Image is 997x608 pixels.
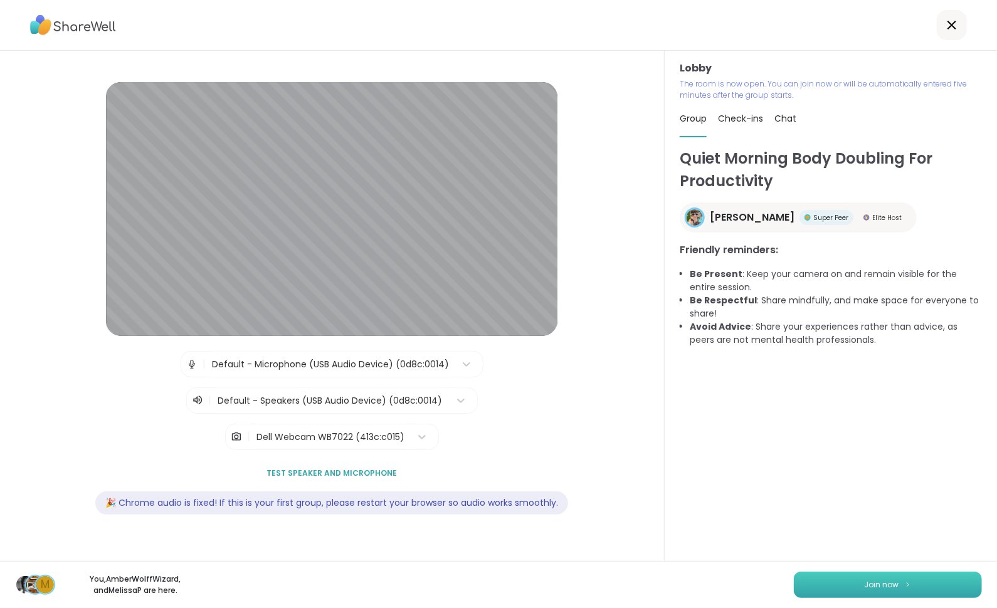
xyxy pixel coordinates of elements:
li: : Share mindfully, and make space for everyone to share! [690,294,982,320]
span: | [203,352,206,377]
span: Test speaker and microphone [266,468,397,479]
b: Be Respectful [690,294,757,307]
span: | [209,393,212,408]
h1: Quiet Morning Body Doubling For Productivity [680,147,982,192]
button: Join now [794,572,982,598]
h3: Lobby [680,61,982,76]
h3: Friendly reminders: [680,243,982,258]
img: Tasha_Chi [16,576,34,594]
span: Chat [774,112,796,125]
img: Camera [231,424,242,449]
p: You, AmberWolffWizard , and MelissaP are here. [65,574,206,596]
img: Adrienne_QueenOfTheDawn [687,209,703,226]
div: 🎉 Chrome audio is fixed! If this is your first group, please restart your browser so audio works ... [95,491,568,515]
li: : Share your experiences rather than advice, as peers are not mental health professionals. [690,320,982,347]
img: AmberWolffWizard [26,576,44,594]
p: The room is now open. You can join now or will be automatically entered five minutes after the gr... [680,78,982,101]
li: : Keep your camera on and remain visible for the entire session. [690,268,982,294]
img: Super Peer [804,214,811,221]
span: Group [680,112,707,125]
span: Super Peer [813,213,848,223]
span: Join now [865,579,899,590]
img: ShareWell Logomark [904,581,912,588]
a: Adrienne_QueenOfTheDawn[PERSON_NAME]Super PeerSuper PeerElite HostElite Host [680,202,917,233]
span: | [247,424,250,449]
span: Elite Host [872,213,902,223]
img: Microphone [186,352,198,377]
div: Dell Webcam WB7022 (413c:c015) [256,431,404,444]
span: M [41,577,50,593]
img: Elite Host [863,214,870,221]
b: Be Present [690,268,742,280]
span: Check-ins [718,112,763,125]
span: [PERSON_NAME] [710,210,794,225]
img: ShareWell Logo [30,11,116,39]
div: Default - Microphone (USB Audio Device) (0d8c:0014) [212,358,449,371]
button: Test speaker and microphone [261,460,402,486]
b: Avoid Advice [690,320,751,333]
